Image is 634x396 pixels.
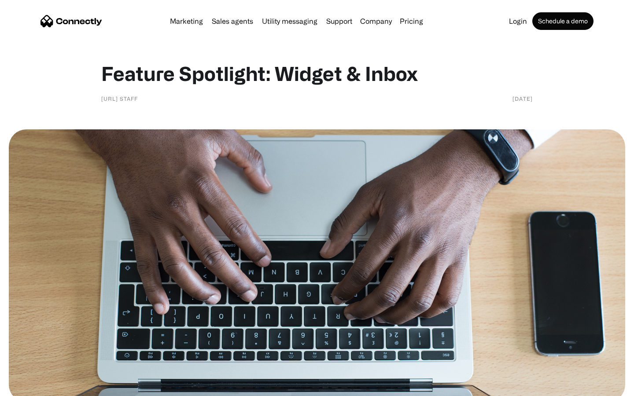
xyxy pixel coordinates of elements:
ul: Language list [18,381,53,393]
a: Schedule a demo [532,12,593,30]
div: Company [360,15,392,27]
a: Sales agents [208,18,257,25]
a: Login [505,18,531,25]
a: Marketing [166,18,206,25]
div: [DATE] [512,94,533,103]
a: Pricing [396,18,427,25]
h1: Feature Spotlight: Widget & Inbox [101,62,533,85]
div: [URL] staff [101,94,138,103]
a: Utility messaging [258,18,321,25]
aside: Language selected: English [9,381,53,393]
a: Support [323,18,356,25]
